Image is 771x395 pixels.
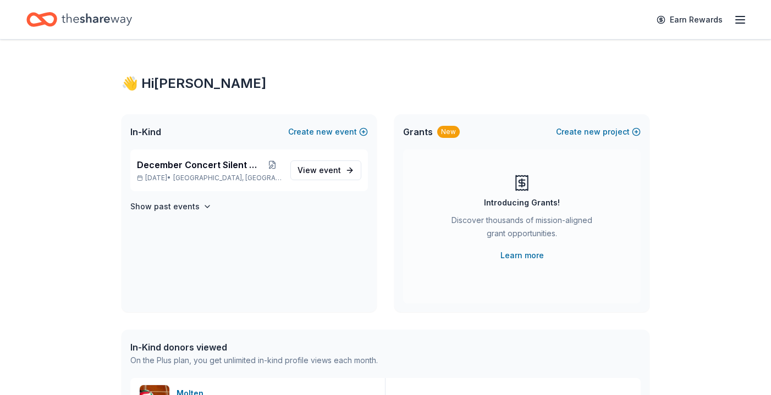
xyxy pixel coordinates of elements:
[288,125,368,138] button: Createnewevent
[447,214,597,244] div: Discover thousands of mission-aligned grant opportunities.
[484,196,560,209] div: Introducing Grants!
[403,125,433,138] span: Grants
[437,126,460,138] div: New
[584,125,601,138] span: new
[500,249,544,262] a: Learn more
[130,125,161,138] span: In-Kind
[290,160,361,180] a: View event
[130,354,378,367] div: On the Plus plan, you get unlimited in-kind profile views each month.
[130,200,212,213] button: Show past events
[137,174,282,182] p: [DATE] •
[316,125,333,138] span: new
[26,7,132,32] a: Home
[130,200,200,213] h4: Show past events
[173,174,282,182] span: [GEOGRAPHIC_DATA], [GEOGRAPHIC_DATA]
[130,341,378,354] div: In-Kind donors viewed
[650,10,729,30] a: Earn Rewards
[137,158,263,171] span: December Concert Silent Auction
[556,125,641,138] button: Createnewproject
[319,165,341,175] span: event
[122,75,649,92] div: 👋 Hi [PERSON_NAME]
[298,164,341,177] span: View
